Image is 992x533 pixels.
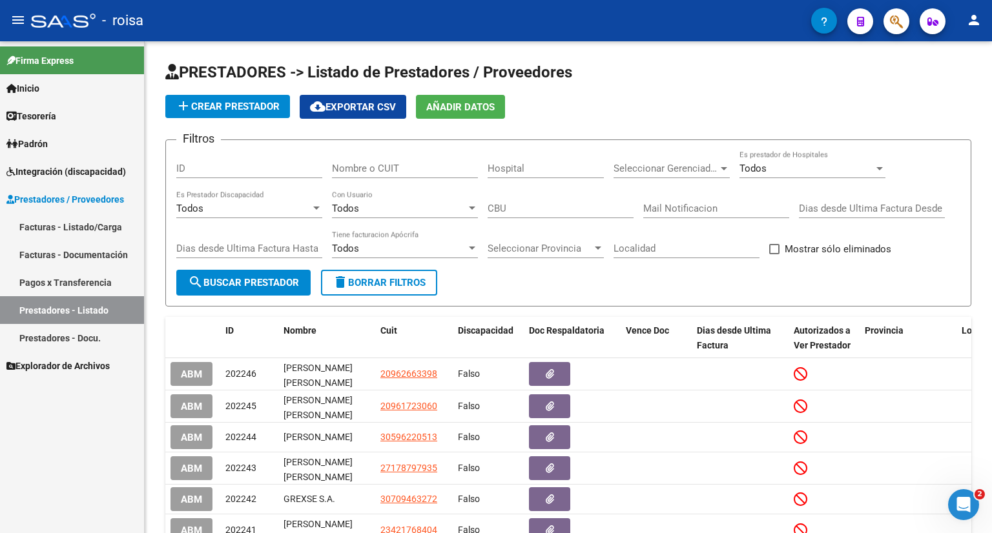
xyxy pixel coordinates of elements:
[375,317,453,359] datatable-header-cell: Cuit
[310,101,396,113] span: Exportar CSV
[170,362,212,386] button: ABM
[181,401,202,412] span: ABM
[529,325,604,336] span: Doc Respaldatoria
[170,487,212,511] button: ABM
[6,54,74,68] span: Firma Express
[332,203,359,214] span: Todos
[380,368,437,379] span: 20962663398
[284,430,370,445] div: [PERSON_NAME]
[458,463,480,473] span: Falso
[614,163,718,174] span: Seleccionar Gerenciador
[453,317,524,359] datatable-header-cell: Discapacidad
[865,325,904,336] span: Provincia
[380,494,437,504] span: 30709463272
[524,317,621,359] datatable-header-cell: Doc Respaldatoria
[284,492,370,507] div: GREXSE S.A.
[621,317,692,359] datatable-header-cell: Vence Doc
[225,401,256,411] span: 202245
[692,317,789,359] datatable-header-cell: Dias desde Ultima Factura
[458,401,480,411] span: Falso
[6,165,126,179] span: Integración (discapacidad)
[310,99,325,114] mat-icon: cloud_download
[488,243,592,254] span: Seleccionar Provincia
[181,463,202,474] span: ABM
[284,393,370,420] div: [PERSON_NAME] [PERSON_NAME]
[10,12,26,28] mat-icon: menu
[789,317,860,359] datatable-header-cell: Autorizados a Ver Prestador
[181,368,202,380] span: ABM
[975,489,985,499] span: 2
[333,277,426,288] span: Borrar Filtros
[380,325,397,336] span: Cuit
[458,368,480,379] span: Falso
[181,494,202,505] span: ABM
[220,317,278,359] datatable-header-cell: ID
[860,317,956,359] datatable-header-cell: Provincia
[6,81,39,96] span: Inicio
[6,137,48,151] span: Padrón
[794,325,851,350] span: Autorizados a Ver Prestador
[626,325,669,336] span: Vence Doc
[188,277,299,288] span: Buscar Prestador
[176,203,203,214] span: Todos
[284,361,370,388] div: [PERSON_NAME] [PERSON_NAME]
[6,192,124,206] span: Prestadores / Proveedores
[458,432,480,442] span: Falso
[416,95,505,119] button: Añadir Datos
[225,368,256,379] span: 202246
[170,425,212,449] button: ABM
[6,359,110,373] span: Explorador de Archivos
[300,95,406,119] button: Exportar CSV
[333,274,348,290] mat-icon: delete
[165,63,572,81] span: PRESTADORES -> Listado de Prestadores / Proveedores
[181,432,202,443] span: ABM
[225,463,256,473] span: 202243
[785,241,891,257] span: Mostrar sólo eliminados
[176,98,191,114] mat-icon: add
[176,130,221,148] h3: Filtros
[380,432,437,442] span: 30596220513
[284,325,316,336] span: Nombre
[176,101,280,112] span: Crear Prestador
[284,455,370,482] div: [PERSON_NAME] [PERSON_NAME]
[278,317,375,359] datatable-header-cell: Nombre
[321,270,437,296] button: Borrar Filtros
[6,109,56,123] span: Tesorería
[225,494,256,504] span: 202242
[458,494,480,504] span: Falso
[697,325,771,350] span: Dias desde Ultima Factura
[176,270,311,296] button: Buscar Prestador
[332,243,359,254] span: Todos
[739,163,767,174] span: Todos
[170,456,212,480] button: ABM
[170,394,212,418] button: ABM
[458,325,513,336] span: Discapacidad
[225,432,256,442] span: 202244
[102,6,143,35] span: - roisa
[165,95,290,118] button: Crear Prestador
[966,12,982,28] mat-icon: person
[380,463,437,473] span: 27178797935
[380,401,437,411] span: 20961723060
[188,274,203,290] mat-icon: search
[225,325,234,336] span: ID
[426,101,495,113] span: Añadir Datos
[948,489,979,520] iframe: Intercom live chat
